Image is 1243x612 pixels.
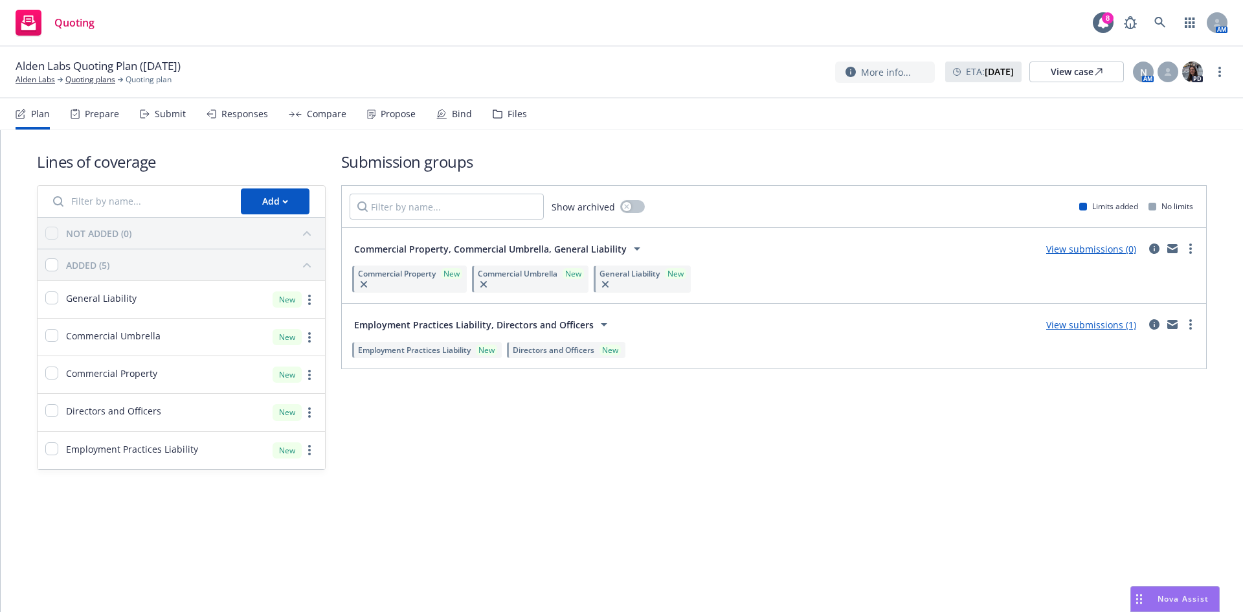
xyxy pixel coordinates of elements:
span: Commercial Property [358,268,436,279]
button: NOT ADDED (0) [66,223,317,244]
div: Submit [155,109,186,119]
input: Filter by name... [45,188,233,214]
a: Alden Labs [16,74,55,85]
a: circleInformation [1147,317,1162,332]
h1: Lines of coverage [37,151,326,172]
button: ADDED (5) [66,255,317,275]
span: Alden Labs Quoting Plan ([DATE]) [16,58,181,74]
span: Commercial Umbrella [66,329,161,343]
div: Compare [307,109,346,119]
a: Switch app [1177,10,1203,36]
a: View case [1029,62,1124,82]
div: View case [1051,62,1103,82]
div: Responses [221,109,268,119]
span: Employment Practices Liability, Directors and Officers [354,318,594,332]
div: Propose [381,109,416,119]
span: Show archived [552,200,615,214]
img: photo [1182,62,1203,82]
span: N [1140,65,1147,79]
a: more [302,330,317,345]
button: Employment Practices Liability, Directors and Officers [350,312,616,337]
div: New [599,345,621,356]
span: Commercial Property [66,367,157,380]
div: New [563,268,584,279]
h1: Submission groups [341,151,1207,172]
a: more [1183,241,1198,256]
a: Search [1147,10,1173,36]
a: mail [1165,317,1180,332]
a: mail [1165,241,1180,256]
div: Plan [31,109,50,119]
span: Directors and Officers [513,345,594,356]
div: New [665,268,686,279]
button: Commercial Property, Commercial Umbrella, General Liability [350,236,649,262]
button: Add [241,188,309,214]
a: View submissions (0) [1046,243,1136,255]
div: New [273,367,302,383]
span: Directors and Officers [66,404,161,418]
div: ADDED (5) [66,258,109,272]
button: More info... [835,62,935,83]
span: Commercial Property, Commercial Umbrella, General Liability [354,242,627,256]
input: Filter by name... [350,194,544,220]
div: New [476,345,497,356]
a: more [302,367,317,383]
span: Employment Practices Liability [66,442,198,456]
span: General Liability [66,291,137,305]
div: No limits [1148,201,1193,212]
a: more [302,292,317,308]
span: More info... [861,65,911,79]
span: Nova Assist [1158,593,1209,604]
div: Prepare [85,109,119,119]
div: New [273,404,302,420]
div: 8 [1102,12,1114,24]
a: more [302,405,317,420]
a: View submissions (1) [1046,319,1136,331]
div: New [441,268,462,279]
a: Quoting [10,5,100,41]
span: Quoting plan [126,74,172,85]
a: more [1212,64,1227,80]
div: Limits added [1079,201,1138,212]
span: Quoting [54,17,95,28]
div: New [273,329,302,345]
button: Nova Assist [1130,586,1220,612]
span: ETA : [966,65,1014,78]
div: NOT ADDED (0) [66,227,131,240]
div: Bind [452,109,472,119]
div: Drag to move [1131,587,1147,611]
div: New [273,291,302,308]
span: Commercial Umbrella [478,268,557,279]
div: New [273,442,302,459]
strong: [DATE] [985,65,1014,78]
span: Employment Practices Liability [358,345,471,356]
a: Quoting plans [65,74,115,85]
a: more [302,442,317,458]
div: Files [508,109,527,119]
div: Add [262,189,288,214]
a: Report a Bug [1117,10,1143,36]
a: circleInformation [1147,241,1162,256]
a: more [1183,317,1198,332]
span: General Liability [599,268,660,279]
